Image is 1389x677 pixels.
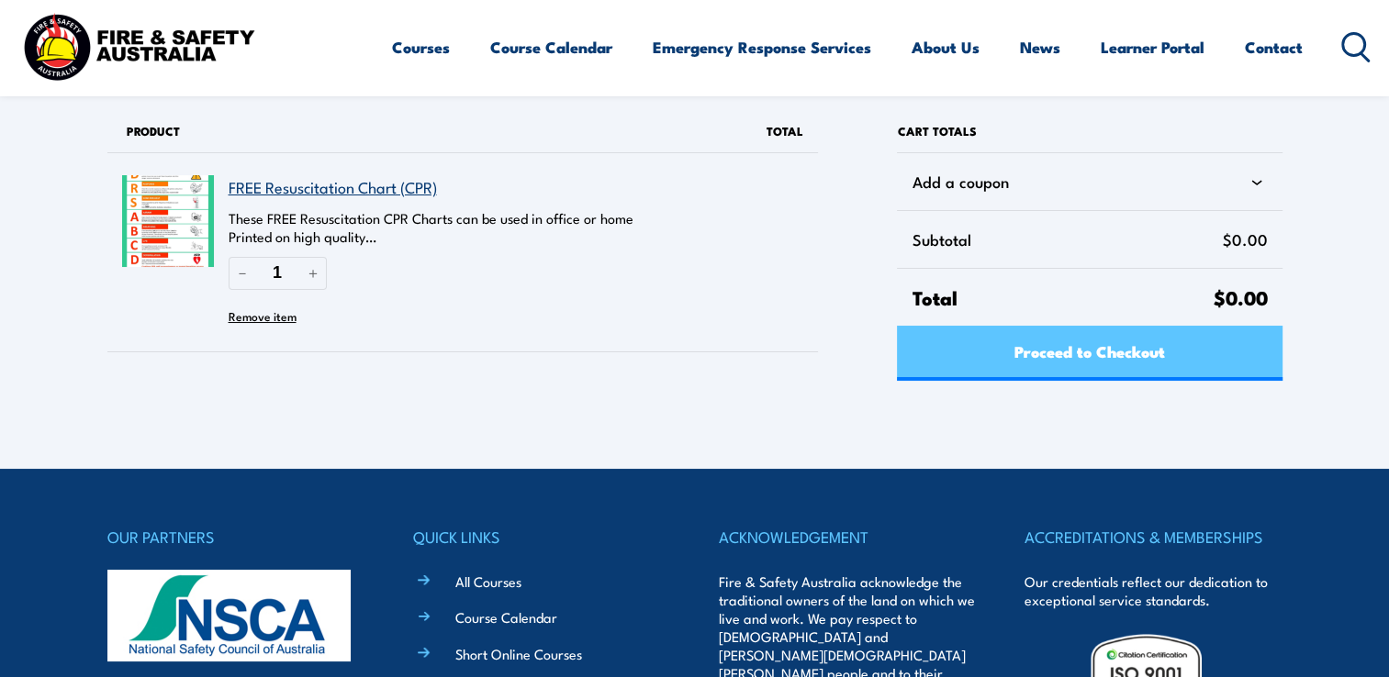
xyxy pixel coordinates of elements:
[299,257,327,289] button: Increase quantity of FREE Resuscitation Chart (CPR)
[455,607,557,627] a: Course Calendar
[1214,282,1268,312] span: $0.00
[1223,226,1268,253] span: $0.00
[229,257,256,289] button: Reduce quantity of FREE Resuscitation Chart (CPR)
[455,644,582,663] a: Short Online Courses
[122,175,214,267] img: FREE Resuscitation Chart - What are the 7 steps to CPR?
[767,122,803,139] span: Total
[1025,524,1282,549] h4: ACCREDITATIONS & MEMBERSHIPS
[897,110,1282,152] h2: Cart totals
[107,570,351,661] img: nsca-logo-footer
[912,168,1267,195] div: Add a coupon
[392,23,450,72] a: Courses
[229,209,711,246] p: These FREE Resuscitation CPR Charts can be used in office or home Printed on high quality…
[455,572,521,591] a: All Courses
[1025,572,1282,609] p: Our credentials reflect our dedication to exceptional service standards.
[1101,23,1204,72] a: Learner Portal
[107,524,364,549] h4: OUR PARTNERS
[229,175,437,198] a: FREE Resuscitation Chart (CPR)
[912,23,980,72] a: About Us
[1020,23,1060,72] a: News
[912,226,1222,253] span: Subtotal
[256,257,299,289] input: Quantity of FREE Resuscitation Chart (CPR) in your cart.
[1014,327,1165,375] span: Proceed to Checkout
[653,23,871,72] a: Emergency Response Services
[897,326,1282,381] a: Proceed to Checkout
[490,23,612,72] a: Course Calendar
[127,122,180,139] span: Product
[1245,23,1303,72] a: Contact
[719,524,976,549] h4: ACKNOWLEDGEMENT
[229,302,297,329] button: Remove FREE Resuscitation Chart (CPR) from cart
[413,524,670,549] h4: QUICK LINKS
[912,283,1213,311] span: Total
